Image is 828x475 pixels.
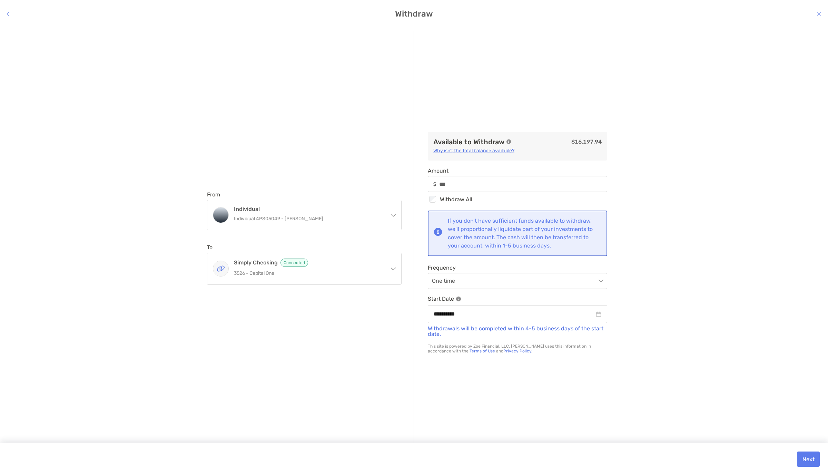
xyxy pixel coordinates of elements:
h4: Individual [234,206,383,212]
p: Withdrawals will be completed within 4-5 business days of the start date. [428,326,607,337]
h4: Simply Checking [234,259,383,267]
label: From [207,191,220,198]
span: Frequency [428,264,607,271]
a: Terms of Use [470,349,495,353]
p: Why isn't the total balance available? [433,146,514,155]
p: Individual 4PS05049 - [PERSON_NAME] [234,214,383,223]
a: Privacy Policy [503,349,531,353]
img: input icon [433,182,436,187]
div: If you don’t have sufficient funds available to withdraw, we'll proportionally liquidate part of ... [448,217,601,250]
p: This site is powered by Zoe Financial, LLC. [PERSON_NAME] uses this information in accordance wit... [428,344,607,353]
span: Connected [280,259,308,267]
input: Amountinput icon [439,181,607,187]
button: Next [797,452,820,467]
span: One time [432,273,603,289]
p: 3526 - Capital One [234,269,383,278]
p: $16,197.94 [517,137,602,146]
img: Simply Checking [213,261,228,276]
p: Start Date [428,294,607,303]
div: Withdraw All [428,195,607,204]
img: Information Icon [456,297,461,301]
span: Amount [428,167,607,174]
img: Notification icon [434,217,442,247]
label: To [207,244,213,251]
h3: Available to Withdraw [433,138,504,146]
img: Individual [213,207,228,223]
